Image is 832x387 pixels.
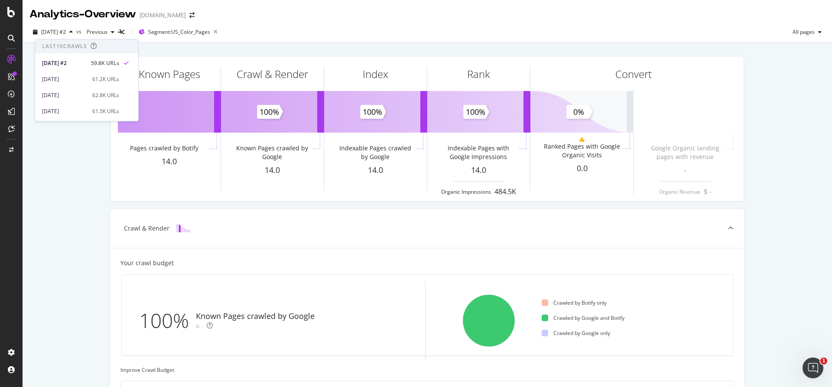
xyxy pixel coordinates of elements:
[467,67,490,81] div: Rank
[83,28,107,36] span: Previous
[789,28,815,36] span: All pages
[130,144,198,153] div: Pages crawled by Botify
[135,25,221,39] button: Segment:US_Color_Pages
[76,28,83,35] span: vs
[789,25,825,39] button: All pages
[124,224,169,233] div: Crawl & Render
[91,59,119,67] div: 59.8K URLs
[427,165,530,176] div: 14.0
[441,188,491,195] div: Organic Impressions
[336,144,414,161] div: Indexable Pages crawled by Google
[29,25,76,39] button: [DATE] #2
[42,75,87,83] div: [DATE]
[176,224,190,232] img: block-icon
[92,91,119,99] div: 62.8K URLs
[140,11,186,20] div: [DOMAIN_NAME]
[542,329,610,337] div: Crawled by Google only
[233,144,311,161] div: Known Pages crawled by Google
[92,75,119,83] div: 61.2K URLs
[542,314,624,322] div: Crawled by Google and Botify
[29,7,136,22] div: Analytics - Overview
[120,259,174,267] div: Your crawl budget
[820,358,827,364] span: 1
[189,12,195,18] div: arrow-right-arrow-left
[148,28,210,36] span: Segment: US_Color_Pages
[324,165,427,176] div: 14.0
[139,306,196,335] div: 100%
[201,322,203,331] div: -
[118,156,221,167] div: 14.0
[41,28,66,36] span: 2025 Sep. 24th #2
[83,25,118,39] button: Previous
[42,91,87,99] div: [DATE]
[803,358,823,378] iframe: Intercom live chat
[363,67,388,81] div: Index
[237,67,308,81] div: Crawl & Render
[494,187,516,197] div: 484.5K
[42,107,87,115] div: [DATE]
[139,67,200,81] div: Known Pages
[42,42,87,50] div: Last 10 Crawls
[221,165,324,176] div: 14.0
[92,107,119,115] div: 61.5K URLs
[439,144,517,161] div: Indexable Pages with Google Impressions
[42,59,86,67] div: [DATE] #2
[196,325,199,328] img: Equal
[120,366,734,374] div: Improve Crawl Budget
[196,311,315,322] div: Known Pages crawled by Google
[542,299,607,306] div: Crawled by Botify only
